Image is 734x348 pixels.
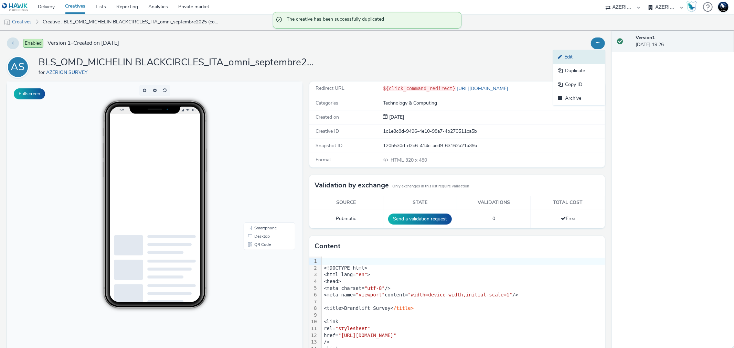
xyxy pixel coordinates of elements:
span: Categories [316,100,338,106]
span: for [39,69,46,76]
div: 13 [309,339,318,346]
span: Snapshot ID [316,142,342,149]
a: AZERION SURVEY [46,69,90,76]
div: <link [322,318,605,325]
button: Send a validation request [388,214,452,225]
span: "[URL][DOMAIN_NAME]" [338,333,396,338]
span: /title> [393,305,414,311]
button: Fullscreen [14,88,45,99]
strong: Version 1 [636,34,655,41]
div: 10 [309,318,318,325]
div: /> [322,339,605,346]
div: 120b530d-d2c6-414c-aed9-63162a21a39a [383,142,604,149]
div: AS [11,57,25,77]
span: 320 x 480 [390,157,427,163]
div: [DATE] 19:26 [636,34,728,48]
span: Desktop [247,153,263,157]
span: 19:26 [110,26,117,30]
span: Redirect URL [316,85,344,91]
div: <!DOCTYPE html> [322,265,605,272]
span: Enabled [23,39,43,48]
span: 0 [492,215,495,222]
span: Created on [316,114,339,120]
li: Desktop [238,151,287,159]
a: Edit [553,50,605,64]
a: [URL][DOMAIN_NAME] [456,85,511,92]
code: ${click_command_redirect} [383,86,456,91]
th: State [383,196,457,210]
img: mobile [3,19,10,26]
h1: BLS_OMD_MICHELIN BLACKCIRCLES_ITA_omni_septembre2025 (copy) [39,56,314,69]
span: "utf-8" [364,285,385,291]
div: 7 [309,298,318,305]
span: QR Code [247,161,264,165]
span: Smartphone [247,144,270,149]
span: [DATE] [388,114,404,120]
div: 1 [309,258,318,265]
div: 9 [309,312,318,319]
span: Creative ID [316,128,339,134]
div: <title>Brandlift Survey< [322,305,605,312]
a: Copy ID [553,78,605,91]
th: Validations [457,196,531,210]
span: HTML [391,157,405,163]
span: Free [561,215,575,222]
a: Duplicate [553,64,605,78]
div: rel= [322,325,605,332]
div: 8 [309,305,318,312]
span: Format [316,156,331,163]
img: undefined Logo [2,3,28,11]
a: Archive [553,91,605,105]
h3: Content [315,241,340,251]
li: QR Code [238,159,287,167]
span: "en" [356,272,368,277]
span: "stylesheet" [336,326,370,331]
span: "viewport" [356,292,385,297]
div: 12 [309,332,318,339]
div: 1c1e8c8d-9496-4e10-98a7-4b270511ca5b [383,128,604,135]
div: 5 [309,285,318,292]
div: <meta charset= /> [322,285,605,292]
span: The creative has been successfully duplicated [287,16,454,25]
th: Source [309,196,383,210]
th: Total cost [531,196,605,210]
a: AS [7,64,32,70]
div: 2 [309,265,318,272]
span: Version 1 - Created on [DATE] [47,39,119,47]
li: Smartphone [238,142,287,151]
div: 3 [309,271,318,278]
span: "width=device-width,initial-scale=1" [408,292,512,297]
a: Hawk Academy [687,1,700,12]
small: Only exchanges in this list require validation [392,184,469,189]
div: <head> [322,278,605,285]
div: Creation 06 October 2025, 19:26 [388,114,404,121]
div: <html lang= > [322,271,605,278]
div: <meta name= content= /> [322,292,605,298]
div: 4 [309,278,318,285]
div: 6 [309,292,318,298]
h3: Validation by exchange [315,180,389,191]
img: Support Hawk [718,2,728,12]
img: Hawk Academy [687,1,697,12]
div: href= [322,332,605,339]
div: Technology & Computing [383,100,604,107]
div: 11 [309,325,318,332]
td: Pubmatic [309,210,383,228]
a: Creative : BLS_OMD_MICHELIN BLACKCIRCLES_ITA_omni_septembre2025 (copy) [39,14,223,30]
